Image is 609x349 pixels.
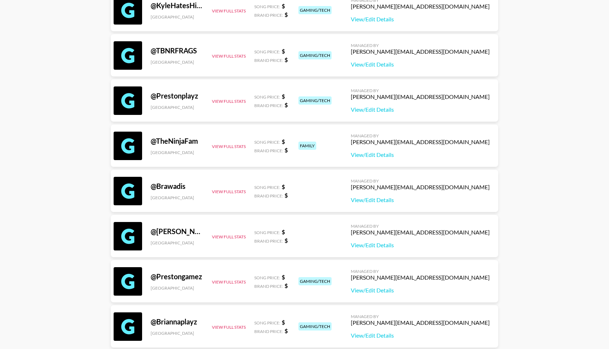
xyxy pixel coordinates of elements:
[351,106,490,113] a: View/Edit Details
[254,284,283,289] span: Brand Price:
[212,8,246,14] button: View Full Stats
[212,279,246,285] button: View Full Stats
[351,229,490,236] div: [PERSON_NAME][EMAIL_ADDRESS][DOMAIN_NAME]
[351,332,490,339] a: View/Edit Details
[151,227,203,236] div: @ [PERSON_NAME]
[298,96,332,105] div: gaming/tech
[151,1,203,10] div: @ KyleHatesHiking
[151,272,203,281] div: @ Prestongamez
[151,105,203,110] div: [GEOGRAPHIC_DATA]
[254,238,283,244] span: Brand Price:
[298,51,332,59] div: gaming/tech
[254,58,283,63] span: Brand Price:
[351,314,490,319] div: Managed By
[298,322,332,331] div: gaming/tech
[282,228,285,235] strong: $
[351,287,490,294] a: View/Edit Details
[254,148,283,153] span: Brand Price:
[151,14,203,20] div: [GEOGRAPHIC_DATA]
[151,240,203,245] div: [GEOGRAPHIC_DATA]
[254,329,283,334] span: Brand Price:
[212,234,246,239] button: View Full Stats
[282,138,285,145] strong: $
[282,183,285,190] strong: $
[151,285,203,291] div: [GEOGRAPHIC_DATA]
[351,269,490,274] div: Managed By
[351,138,490,146] div: [PERSON_NAME][EMAIL_ADDRESS][DOMAIN_NAME]
[282,48,285,54] strong: $
[351,48,490,55] div: [PERSON_NAME][EMAIL_ADDRESS][DOMAIN_NAME]
[351,93,490,100] div: [PERSON_NAME][EMAIL_ADDRESS][DOMAIN_NAME]
[351,151,490,158] a: View/Edit Details
[351,61,490,68] a: View/Edit Details
[282,319,285,326] strong: $
[351,242,490,249] a: View/Edit Details
[351,223,490,229] div: Managed By
[212,324,246,330] button: View Full Stats
[351,274,490,281] div: [PERSON_NAME][EMAIL_ADDRESS][DOMAIN_NAME]
[212,189,246,194] button: View Full Stats
[285,101,288,108] strong: $
[254,275,280,280] span: Song Price:
[151,150,203,155] div: [GEOGRAPHIC_DATA]
[282,274,285,280] strong: $
[351,184,490,191] div: [PERSON_NAME][EMAIL_ADDRESS][DOMAIN_NAME]
[285,56,288,63] strong: $
[254,139,280,145] span: Song Price:
[282,2,285,9] strong: $
[285,192,288,199] strong: $
[351,178,490,184] div: Managed By
[298,277,332,285] div: gaming/tech
[351,319,490,326] div: [PERSON_NAME][EMAIL_ADDRESS][DOMAIN_NAME]
[254,94,280,100] span: Song Price:
[151,59,203,65] div: [GEOGRAPHIC_DATA]
[254,320,280,326] span: Song Price:
[212,99,246,104] button: View Full Stats
[298,142,316,150] div: family
[351,3,490,10] div: [PERSON_NAME][EMAIL_ADDRESS][DOMAIN_NAME]
[151,91,203,100] div: @ Prestonplayz
[285,327,288,334] strong: $
[254,12,283,18] span: Brand Price:
[254,4,280,9] span: Song Price:
[254,49,280,54] span: Song Price:
[151,137,203,146] div: @ TheNinjaFam
[151,46,203,55] div: @ TBNRFRAGS
[285,237,288,244] strong: $
[151,182,203,191] div: @ Brawadis
[285,147,288,153] strong: $
[254,185,280,190] span: Song Price:
[298,6,332,14] div: gaming/tech
[351,43,490,48] div: Managed By
[285,282,288,289] strong: $
[351,133,490,138] div: Managed By
[151,331,203,336] div: [GEOGRAPHIC_DATA]
[351,88,490,93] div: Managed By
[212,53,246,59] button: View Full Stats
[151,195,203,200] div: [GEOGRAPHIC_DATA]
[351,16,490,23] a: View/Edit Details
[254,103,283,108] span: Brand Price:
[254,193,283,199] span: Brand Price:
[282,93,285,100] strong: $
[254,230,280,235] span: Song Price:
[351,196,490,203] a: View/Edit Details
[151,317,203,326] div: @ Briannaplayz
[212,144,246,149] button: View Full Stats
[285,11,288,18] strong: $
